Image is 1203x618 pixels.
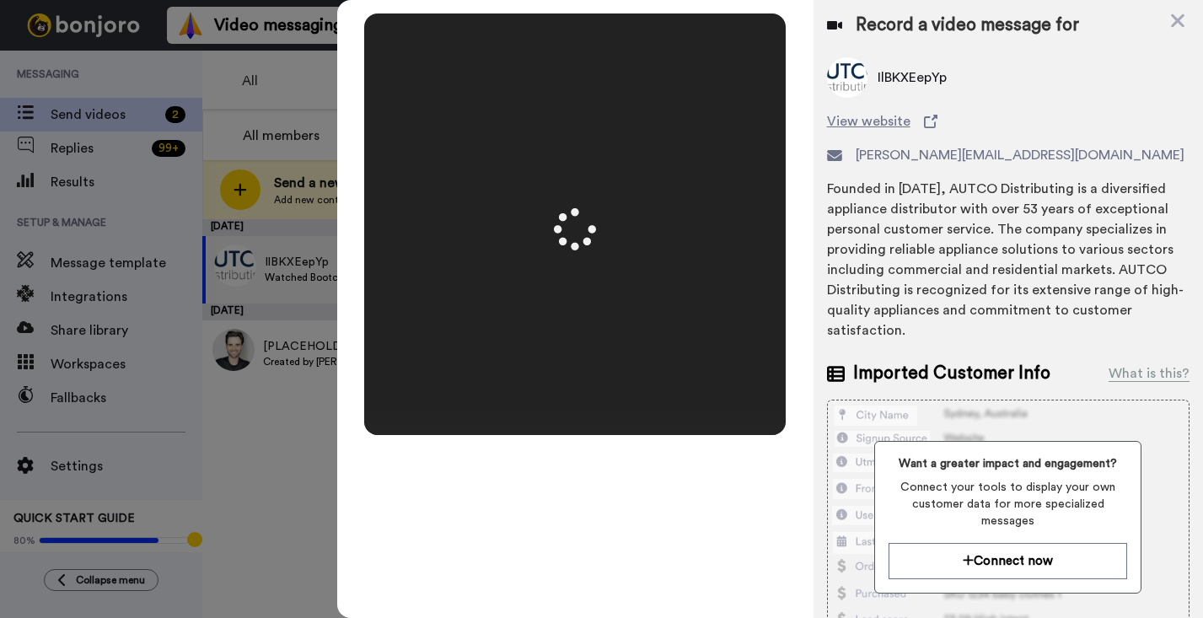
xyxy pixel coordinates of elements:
span: Want a greater impact and engagement? [889,455,1127,472]
button: Connect now [889,543,1127,579]
a: View website [827,111,1190,132]
div: Founded in [DATE], AUTCO Distributing is a diversified appliance distributor with over 53 years o... [827,179,1190,341]
span: Connect your tools to display your own customer data for more specialized messages [889,479,1127,529]
div: What is this? [1109,363,1190,384]
span: View website [827,111,910,132]
span: [PERSON_NAME][EMAIL_ADDRESS][DOMAIN_NAME] [856,145,1184,165]
span: Imported Customer Info [853,361,1050,386]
